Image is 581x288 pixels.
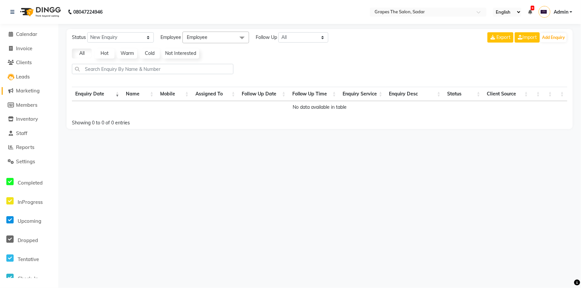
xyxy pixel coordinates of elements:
span: InProgress [18,199,43,205]
span: Reports [16,144,34,150]
a: 9 [528,9,532,15]
a: Import [515,32,540,43]
a: Cold [140,49,160,59]
a: Inventory [2,115,57,123]
span: Status [72,34,86,41]
a: Warm [117,49,137,59]
th: Status: activate to sort column ascending [444,87,483,101]
span: Upcoming [18,218,41,224]
span: Members [16,102,37,108]
span: Settings [16,158,35,165]
th: Enquiry Date: activate to sort column ascending [72,87,123,101]
span: Marketing [16,87,40,94]
span: Staff [16,130,27,136]
th: Assigned To : activate to sort column ascending [192,87,239,101]
span: 9 [531,6,534,10]
a: All [72,49,92,59]
div: Showing 0 to 0 of 0 entries [72,115,273,126]
button: Add Enquiry [540,33,567,42]
a: Leads [2,73,57,81]
a: Marketing [2,87,57,95]
span: Dropped [18,237,38,243]
th: Follow Up Date: activate to sort column ascending [238,87,289,101]
a: Not Interested [162,49,199,59]
span: Completed [18,180,43,186]
th: : activate to sort column ascending [555,87,567,101]
span: Invoice [16,45,32,52]
input: Search Enquiry By Name & Number [72,64,233,74]
a: Invoice [2,45,57,53]
a: Hot [95,49,115,59]
th: Enquiry Service : activate to sort column ascending [339,87,386,101]
b: 08047224946 [73,3,103,21]
img: logo [17,3,63,21]
span: Tentative [18,256,39,262]
span: Follow Up [256,34,277,41]
a: Reports [2,144,57,151]
span: Admin [554,9,568,16]
a: Settings [2,158,57,166]
img: Admin [539,6,550,18]
span: Employee [187,34,207,40]
th: : activate to sort column ascending [543,87,555,101]
a: Clients [2,59,57,67]
th: : activate to sort column ascending [531,87,543,101]
span: Export [496,34,510,40]
span: Leads [16,73,30,80]
a: Staff [2,130,57,137]
a: Members [2,101,57,109]
span: Inventory [16,116,38,122]
span: Employee [160,34,181,41]
th: Follow Up Time : activate to sort column ascending [289,87,340,101]
th: Mobile : activate to sort column ascending [157,87,192,101]
th: Name: activate to sort column ascending [123,87,157,101]
button: Export [487,32,513,43]
th: Client Source: activate to sort column ascending [484,87,531,101]
th: Enquiry Desc: activate to sort column ascending [386,87,444,101]
span: Clients [16,59,32,66]
a: Calendar [2,31,57,38]
span: Calendar [16,31,37,37]
td: No data available in table [72,101,567,113]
